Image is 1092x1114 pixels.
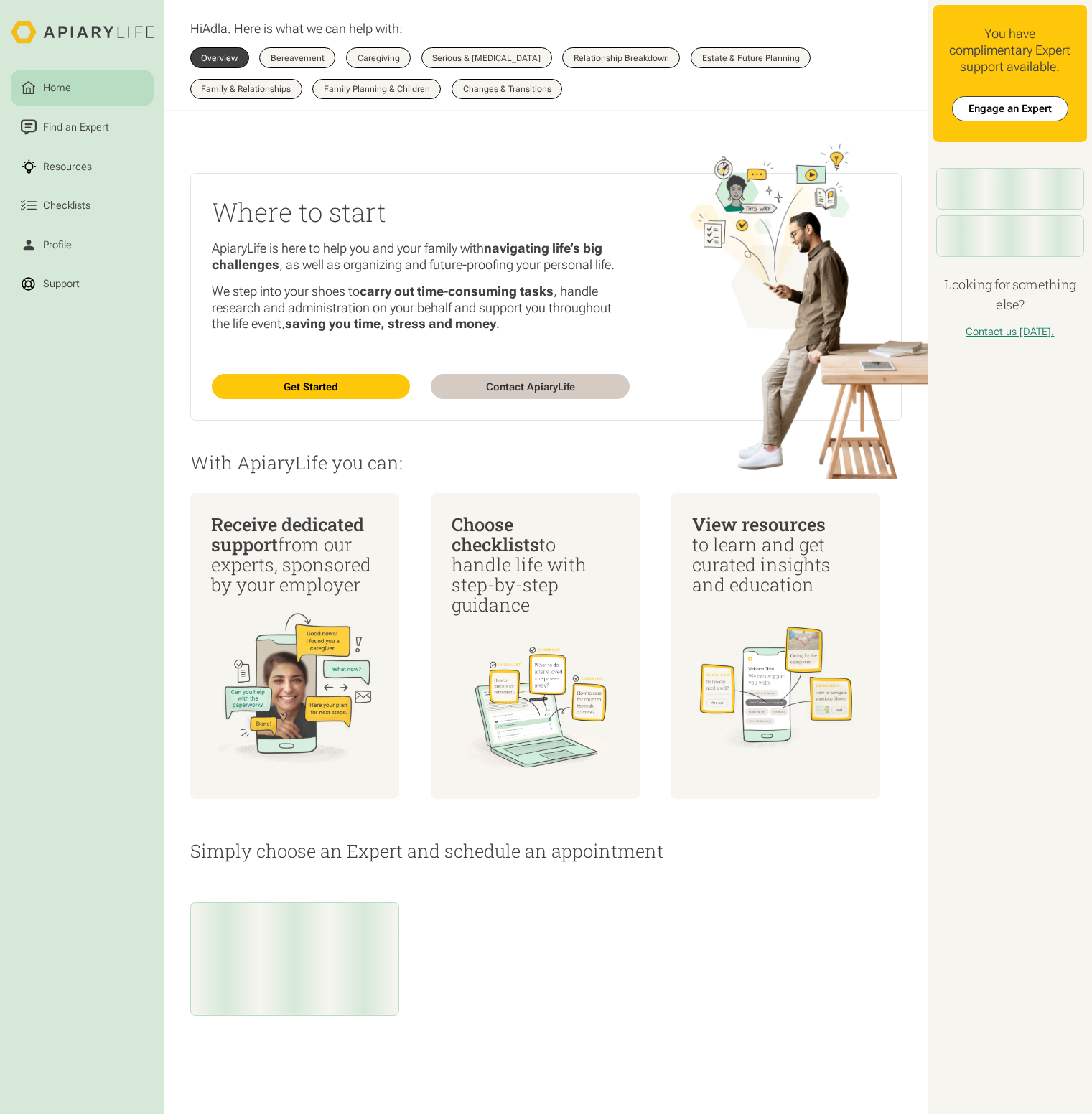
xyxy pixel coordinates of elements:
[358,54,400,62] div: Caregiving
[11,226,154,263] a: Profile
[671,493,879,798] a: View resources to learn and get curated insights and education
[40,197,93,213] div: Checklists
[212,284,630,332] p: We step into your shoes to , handle research and administration on your behalf and support you th...
[202,21,228,36] span: Adla
[431,493,640,798] a: Choose checkliststo handle life with step-by-step guidance
[40,119,111,135] div: Find an Expert
[211,514,378,594] div: from our experts, sponsored by your employer
[692,512,826,536] span: View resources
[933,275,1087,314] h4: Looking for something else?
[212,240,630,273] p: ApiaryLife is here to help you and your family with , as well as organizing and future-proofing y...
[431,374,630,399] a: Contact ApiaryLife
[691,47,811,68] a: Estate & Future Planning
[190,79,302,100] a: Family & Relationships
[966,325,1054,338] a: Contact us [DATE].
[952,96,1068,121] a: Engage an Expert
[190,21,403,37] p: Hi . Here is what we can help with:
[211,512,364,556] span: Receive dedicated support
[212,195,630,230] h2: Where to start
[271,54,325,62] div: Bereavement
[190,902,399,1015] a: Get expert SupportName
[190,452,902,472] p: With ApiaryLife you can:
[40,276,82,292] div: Support
[562,47,680,68] a: Relationship Breakdown
[702,54,800,62] div: Estate & Future Planning
[944,26,1076,75] div: You have complimentary Expert support available.
[40,80,73,96] div: Home
[452,514,619,614] div: to handle life with step-by-step guidance
[190,841,902,861] p: Simply choose an Expert and schedule an appointment
[212,374,411,399] a: Get Started
[452,79,562,100] a: Changes & Transitions
[421,47,552,68] a: Serious & [MEDICAL_DATA]
[259,47,335,68] a: Bereavement
[40,159,94,174] div: Resources
[692,514,859,594] div: to learn and get curated insights and education
[324,85,430,93] div: Family Planning & Children
[432,54,541,62] div: Serious & [MEDICAL_DATA]
[360,284,554,299] strong: carry out time-consuming tasks
[452,512,539,556] span: Choose checklists
[11,266,154,302] a: Support
[212,240,602,272] strong: navigating life’s big challenges
[285,316,496,331] strong: saving you time, stress and money
[11,187,154,224] a: Checklists
[346,47,411,68] a: Caregiving
[11,148,154,184] a: Resources
[312,79,441,100] a: Family Planning & Children
[190,493,399,798] a: Receive dedicated supportfrom our experts, sponsored by your employer
[40,237,74,253] div: Profile
[11,109,154,146] a: Find an Expert
[11,70,154,106] a: Home
[463,85,551,93] div: Changes & Transitions
[201,85,291,93] div: Family & Relationships
[574,54,669,62] div: Relationship Breakdown
[190,47,249,68] a: Overview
